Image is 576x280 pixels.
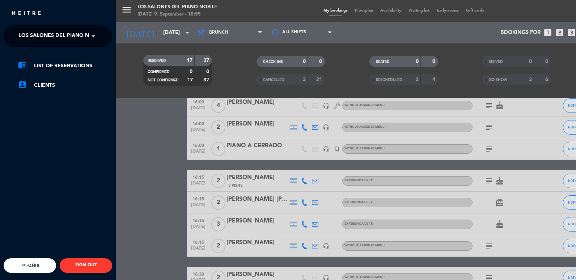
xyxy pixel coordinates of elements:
[60,258,112,273] button: SIGN OUT
[11,11,42,16] img: MEITRE
[18,80,27,89] i: account_box
[18,61,27,69] i: chrome_reader_mode
[20,263,41,268] span: Español
[18,61,112,70] a: chrome_reader_modeList of Reservations
[18,29,104,44] span: Los Salones del Piano Nobile
[18,81,112,90] a: account_boxClients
